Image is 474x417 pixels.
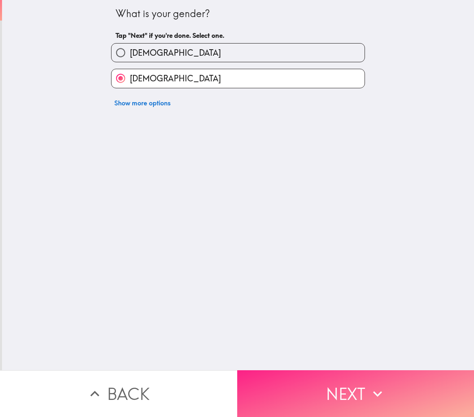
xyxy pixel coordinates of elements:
[111,44,365,62] button: [DEMOGRAPHIC_DATA]
[130,73,221,84] span: [DEMOGRAPHIC_DATA]
[116,31,360,40] h6: Tap "Next" if you're done. Select one.
[111,69,365,87] button: [DEMOGRAPHIC_DATA]
[116,7,360,21] div: What is your gender?
[111,95,174,111] button: Show more options
[130,47,221,59] span: [DEMOGRAPHIC_DATA]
